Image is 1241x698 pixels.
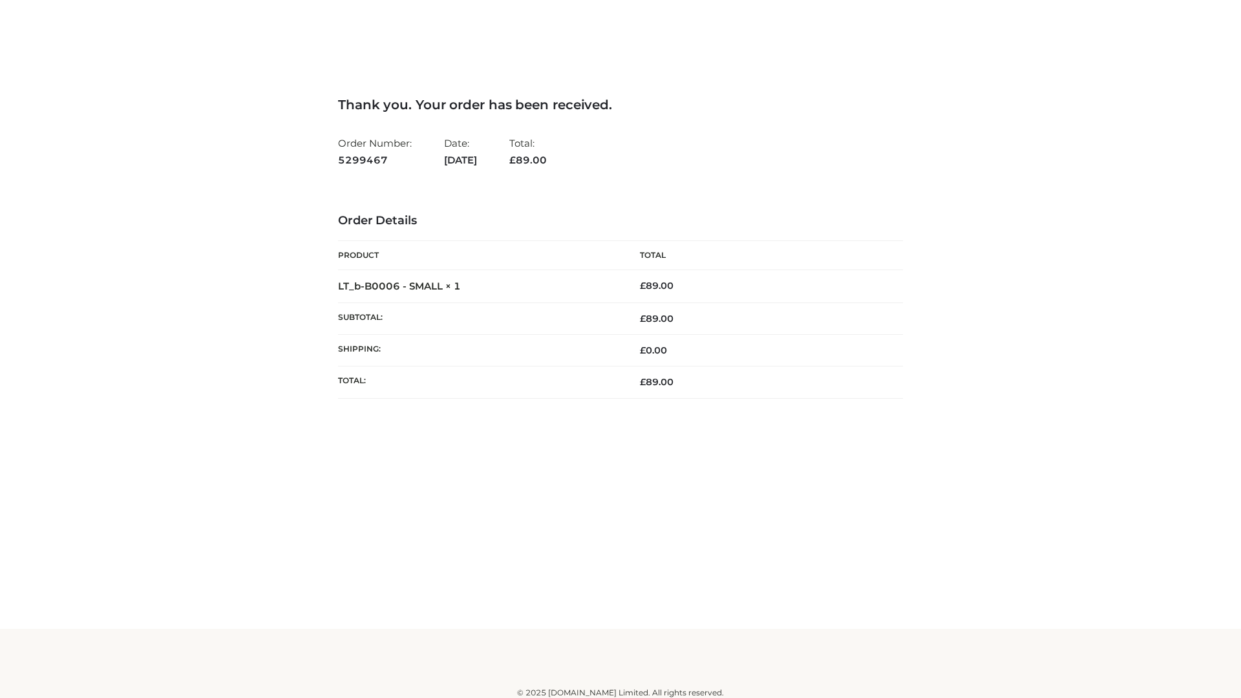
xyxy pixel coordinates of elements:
[445,280,461,292] strong: × 1
[640,344,646,356] span: £
[444,132,477,171] li: Date:
[338,152,412,169] strong: 5299467
[338,335,620,366] th: Shipping:
[444,152,477,169] strong: [DATE]
[640,313,646,324] span: £
[640,280,646,291] span: £
[640,280,674,291] bdi: 89.00
[338,241,620,270] th: Product
[640,376,646,388] span: £
[509,154,516,166] span: £
[640,344,667,356] bdi: 0.00
[509,154,547,166] span: 89.00
[640,313,674,324] span: 89.00
[338,97,903,112] h3: Thank you. Your order has been received.
[509,132,547,171] li: Total:
[338,214,903,228] h3: Order Details
[338,302,620,334] th: Subtotal:
[640,376,674,388] span: 89.00
[338,366,620,398] th: Total:
[338,280,443,292] a: LT_b-B0006 - SMALL
[338,132,412,171] li: Order Number:
[620,241,903,270] th: Total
